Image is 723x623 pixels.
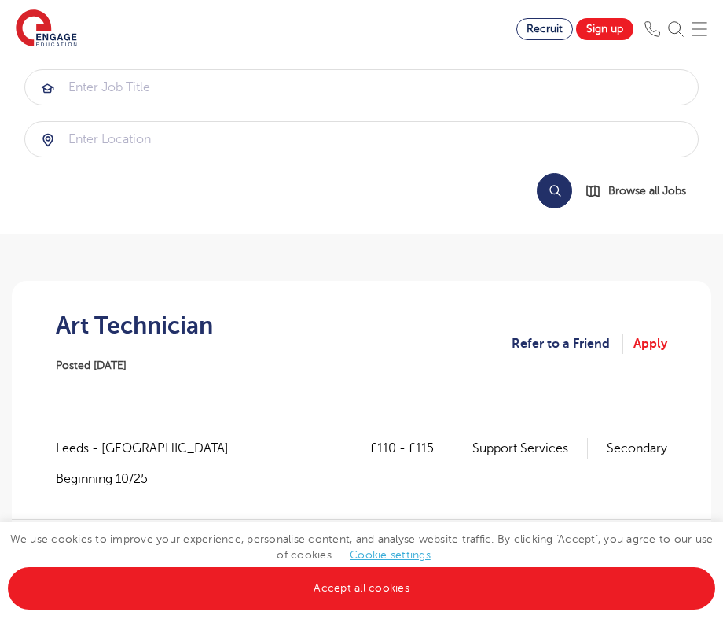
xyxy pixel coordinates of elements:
[516,18,573,40] a: Recruit
[527,23,563,35] span: Recruit
[350,549,431,561] a: Cookie settings
[576,18,633,40] a: Sign up
[16,9,77,49] img: Engage Education
[585,182,699,200] a: Browse all Jobs
[56,359,127,371] span: Posted [DATE]
[370,438,453,459] p: £110 - £115
[8,567,715,610] a: Accept all cookies
[25,122,698,157] input: Enter location
[512,334,623,354] a: Refer to a Friend
[608,182,686,200] span: Browse all Jobs
[692,21,707,37] img: Mobile Menu
[644,21,660,37] img: Phone
[472,438,588,459] p: Support Services
[633,334,667,354] a: Apply
[8,533,715,594] span: We use cookies to improve your experience, personalise content, and analyse website traffic. By c...
[56,312,213,339] h1: Art Technician
[668,21,684,37] img: Search
[56,470,244,488] p: Beginning 10/25
[537,173,572,208] button: Search
[25,70,698,105] input: Enter job title
[56,438,244,459] span: Leeds - [GEOGRAPHIC_DATA]
[607,438,667,459] p: Secondary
